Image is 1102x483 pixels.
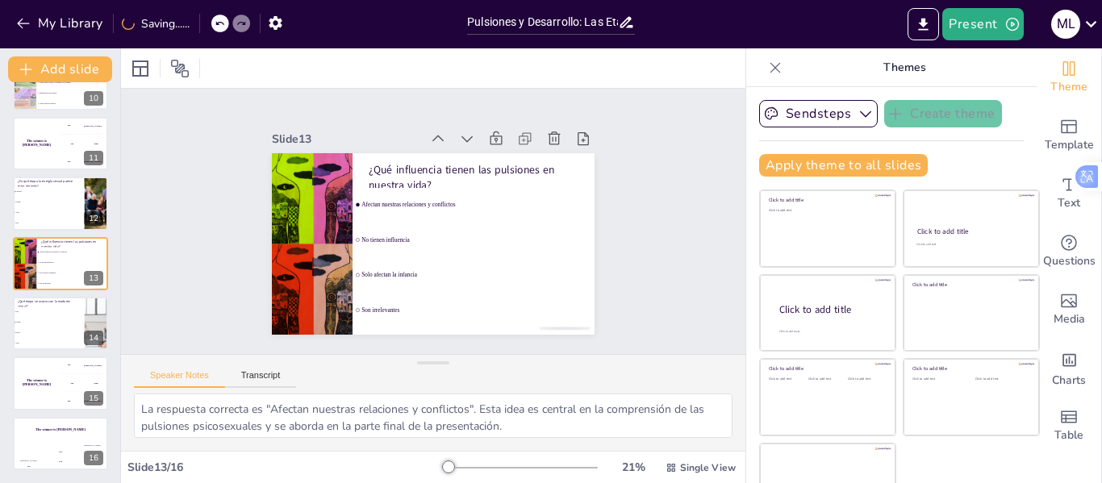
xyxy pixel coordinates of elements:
span: Charts [1052,372,1086,389]
input: Insert title [467,10,618,34]
button: Present [942,8,1023,40]
span: Media [1054,310,1085,328]
p: ¿Qué etapa se asocia con la madurez sexual? [18,299,80,308]
div: Click to add text [769,377,805,381]
div: Click to add text [916,243,1024,247]
div: Click to add text [975,377,1026,381]
div: 11 [84,151,103,165]
div: 10 [13,56,108,110]
div: 200 [61,135,108,152]
div: 100 [61,117,108,135]
div: M L [1051,10,1080,39]
div: 100 [13,461,44,470]
div: 12 [84,211,103,226]
span: No tienen influencia [40,261,107,263]
span: Solo afectan la infancia [40,272,107,273]
div: 14 [13,297,108,350]
div: Click to add title [917,227,1025,236]
div: Click to add title [769,197,884,203]
button: Apply theme to all slides [759,154,928,177]
div: Saving...... [122,16,190,31]
div: 13 [84,271,103,285]
div: 16 [13,417,108,470]
div: Add charts and graphs [1037,339,1101,397]
button: Sendsteps [759,100,878,127]
p: ¿Qué influencia tienen las pulsiones en nuestra vida? [41,239,103,248]
button: Export to PowerPoint [908,8,939,40]
div: 100 [61,356,108,374]
textarea: La respuesta correcta es "Afectan nuestras relaciones y conflictos". Esta idea es central en la c... [134,393,733,438]
span: Amor hacia los abuelos [40,102,107,104]
span: No tienen influencia [378,167,499,369]
p: Themes [788,48,1021,87]
div: Add a table [1037,397,1101,455]
button: Transcript [225,370,297,388]
button: Create theme [884,100,1002,127]
div: 10 [84,91,103,106]
div: Click to add title [912,281,1028,288]
p: ¿En qué etapa la energía sexual parece estar dormida? [18,179,80,188]
div: 300 [61,152,108,170]
span: Anal [15,211,83,213]
div: Add ready made slides [1037,106,1101,164]
div: 300 [61,393,108,410]
span: Text [1058,194,1080,212]
div: Layout [127,56,153,81]
button: Add slide [8,56,112,82]
div: 15 [84,391,103,406]
div: Add text boxes [1037,164,1101,223]
div: Click to add text [808,377,845,381]
div: Click to add title [769,365,884,372]
span: Genital [15,321,83,323]
div: Change the overall theme [1037,48,1101,106]
div: 15 [13,356,108,410]
span: Fálica [15,331,83,333]
div: 300 [77,447,108,470]
span: Table [1054,427,1083,444]
h4: The winner is [PERSON_NAME] [13,379,61,387]
span: Indiferencia hacia ambos [40,92,107,94]
span: Questions [1043,252,1096,270]
div: 200 [61,375,108,393]
span: Latencia [15,191,83,193]
div: [PERSON_NAME] [77,444,108,447]
span: Oral [15,311,83,313]
button: Speaker Notes [134,370,225,388]
div: 13 [13,237,108,290]
span: Son irrelevantes [40,282,107,284]
span: Genital [15,202,83,203]
div: Jaap [45,450,77,452]
div: 11 [13,117,108,170]
div: Click to add title [912,365,1028,372]
span: Amor hacia el padre y rivalidad con la madre [40,81,107,83]
span: Afectan nuestras relaciones y conflictos [40,251,107,252]
span: Anal [15,342,83,344]
div: Slide 13 / 16 [127,460,443,475]
div: Jaap [94,382,98,385]
span: Template [1045,136,1094,154]
span: Oral [15,222,83,223]
div: Click to add title [779,302,883,316]
div: Click to add text [848,377,884,381]
span: Solo afectan la infancia [348,185,469,387]
span: Single View [680,461,736,474]
div: Slide 13 [417,36,505,173]
div: 21 % [614,460,653,475]
div: 14 [84,331,103,345]
div: [PERSON_NAME] [13,459,44,461]
button: My Library [12,10,110,36]
div: Get real-time input from your audience [1037,223,1101,281]
div: 200 [45,452,77,470]
span: Position [170,59,190,78]
div: 12 [13,177,108,230]
div: Jaap [94,143,98,145]
span: Theme [1050,78,1087,96]
div: Click to add text [912,377,963,381]
div: Click to add text [769,209,884,213]
h4: The winner is [PERSON_NAME] [13,139,61,148]
div: Click to add body [779,329,881,333]
h4: The winner is [PERSON_NAME] [13,427,108,431]
p: ¿Qué influencia tienen las pulsiones en nuestra vida? [426,136,557,333]
div: Add images, graphics, shapes or video [1037,281,1101,339]
button: M L [1051,8,1080,40]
